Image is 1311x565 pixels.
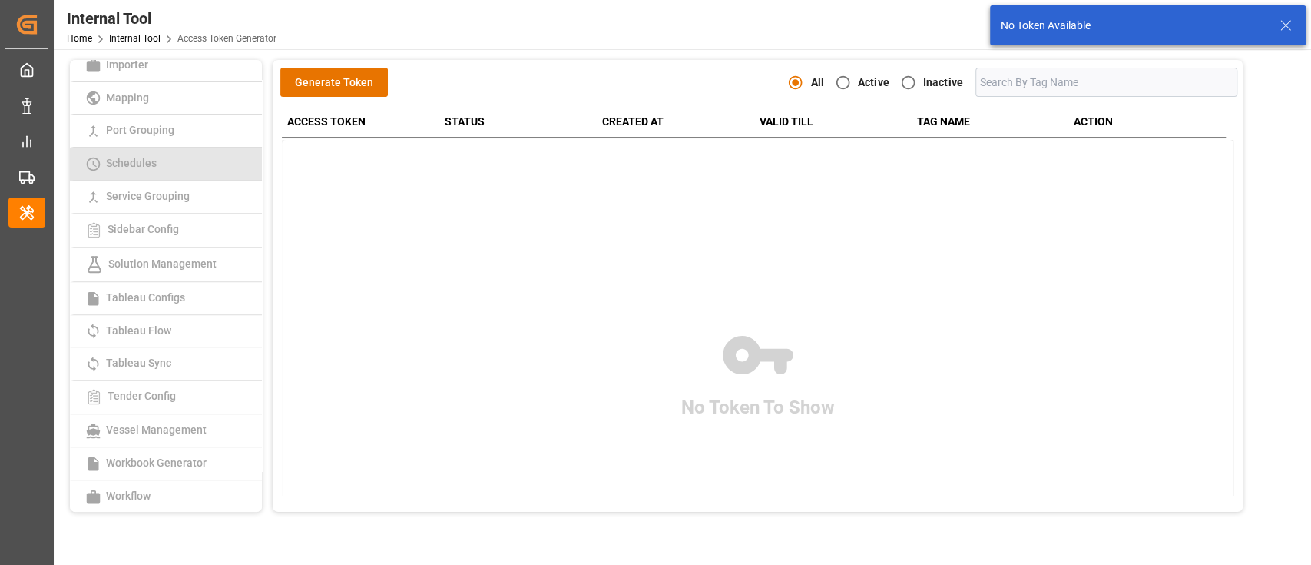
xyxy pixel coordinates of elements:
[70,347,262,381] a: Tableau Sync
[70,181,262,214] a: Service Grouping
[70,282,262,315] a: Tableau Configs
[109,33,161,44] a: Internal Tool
[101,357,176,369] span: Tableau Sync
[70,414,262,447] a: Vessel Management
[67,33,92,44] a: Home
[104,257,221,269] span: Solution Management
[101,324,176,337] span: Tableau Flow
[101,58,153,71] span: Importer
[101,157,161,169] span: Schedules
[101,424,211,436] span: Vessel Management
[70,148,262,181] a: Schedules
[911,107,1068,137] th: TAG NAME
[1001,18,1265,34] div: No Token Available
[70,447,262,480] a: Workbook Generator
[753,107,911,137] th: VALID TILL
[101,190,194,202] span: Service Grouping
[101,490,155,502] span: Workflow
[70,49,262,82] a: Importer
[810,76,823,88] strong: All
[70,82,262,115] a: Mapping
[439,107,597,137] th: STATUS
[858,76,889,88] strong: Active
[70,381,262,414] a: Tender Config
[70,248,262,282] a: Solution Management
[70,214,262,248] a: Sidebar Config
[67,7,276,30] div: Internal Tool
[70,115,262,148] a: Port Grouping
[101,457,211,469] span: Workbook Generator
[101,124,179,136] span: Port Grouping
[103,390,180,402] span: Tender Config
[681,394,835,421] p: No Token To Show
[101,91,154,104] span: Mapping
[282,107,439,137] th: ACCESS TOKEN
[975,68,1237,97] input: Search By Tag Name
[597,107,754,137] th: CREATED AT
[1068,107,1226,137] th: ACTION
[70,315,262,348] a: Tableau Flow
[70,480,262,513] a: Workflow
[103,223,184,235] span: Sidebar Config
[101,291,190,304] span: Tableau Configs
[923,76,963,88] strong: Inactive
[280,68,388,97] button: Generate Token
